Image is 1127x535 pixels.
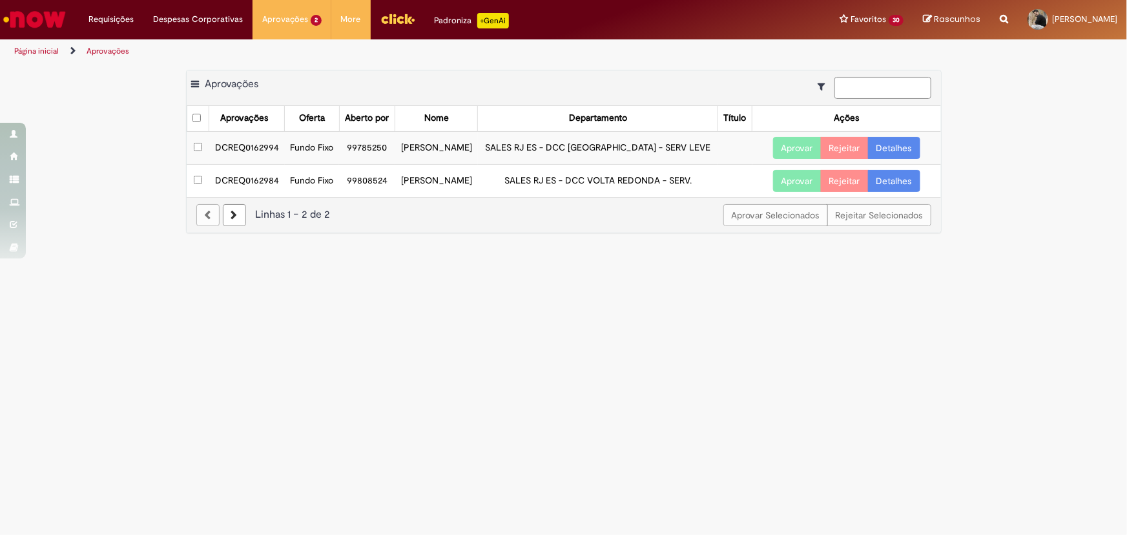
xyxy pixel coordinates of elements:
[209,106,285,131] th: Aprovações
[395,164,478,197] td: [PERSON_NAME]
[299,112,325,125] div: Oferta
[339,164,395,197] td: 99808524
[773,170,822,192] button: Aprovar
[88,13,134,26] span: Requisições
[205,78,259,90] span: Aprovações
[435,13,509,28] div: Padroniza
[209,164,285,197] td: DCREQ0162984
[834,112,859,125] div: Ações
[380,9,415,28] img: click_logo_yellow_360x200.png
[262,13,308,26] span: Aprovações
[477,13,509,28] p: +GenAi
[339,131,395,164] td: 99785250
[220,112,268,125] div: Aprovações
[87,46,129,56] a: Aprovações
[209,131,285,164] td: DCREQ0162994
[424,112,449,125] div: Nome
[311,15,322,26] span: 2
[14,46,59,56] a: Página inicial
[868,170,920,192] a: Detalhes
[1,6,68,32] img: ServiceNow
[821,170,869,192] button: Rejeitar
[395,131,478,164] td: [PERSON_NAME]
[773,137,822,159] button: Aprovar
[868,137,920,159] a: Detalhes
[818,82,832,91] i: Mostrar filtros para: Suas Solicitações
[851,13,886,26] span: Favoritos
[341,13,361,26] span: More
[889,15,904,26] span: 30
[196,207,931,222] div: Linhas 1 − 2 de 2
[724,112,747,125] div: Título
[821,137,869,159] button: Rejeitar
[934,13,980,25] span: Rascunhos
[285,164,340,197] td: Fundo Fixo
[1052,14,1117,25] span: [PERSON_NAME]
[569,112,627,125] div: Departamento
[478,131,718,164] td: SALES RJ ES - DCC [GEOGRAPHIC_DATA] - SERV LEVE
[285,131,340,164] td: Fundo Fixo
[923,14,980,26] a: Rascunhos
[345,112,389,125] div: Aberto por
[10,39,741,63] ul: Trilhas de página
[153,13,243,26] span: Despesas Corporativas
[478,164,718,197] td: SALES RJ ES - DCC VOLTA REDONDA - SERV.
